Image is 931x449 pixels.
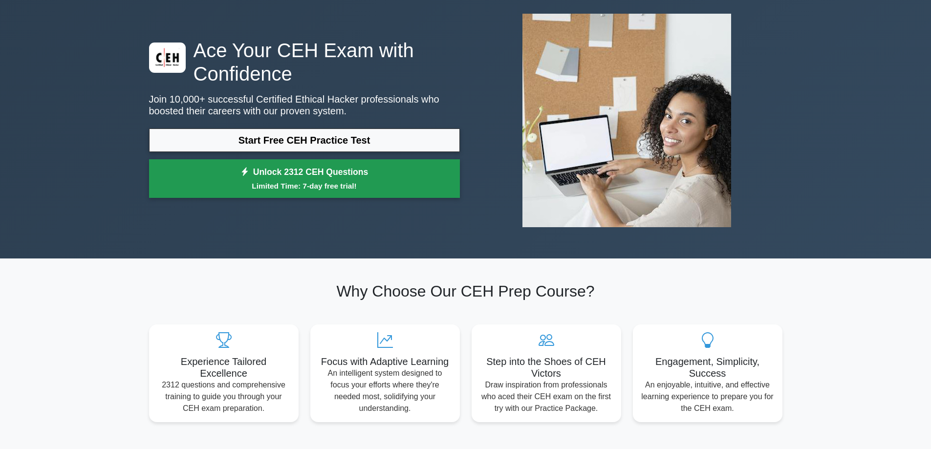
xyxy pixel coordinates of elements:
[318,367,452,414] p: An intelligent system designed to focus your efforts where they're needed most, solidifying your ...
[149,39,460,86] h1: Ace Your CEH Exam with Confidence
[479,379,613,414] p: Draw inspiration from professionals who aced their CEH exam on the first try with our Practice Pa...
[157,356,291,379] h5: Experience Tailored Excellence
[149,282,782,300] h2: Why Choose Our CEH Prep Course?
[149,93,460,117] p: Join 10,000+ successful Certified Ethical Hacker professionals who boosted their careers with our...
[641,379,775,414] p: An enjoyable, intuitive, and effective learning experience to prepare you for the CEH exam.
[149,159,460,198] a: Unlock 2312 CEH QuestionsLimited Time: 7-day free trial!
[157,379,291,414] p: 2312 questions and comprehensive training to guide you through your CEH exam preparation.
[479,356,613,379] h5: Step into the Shoes of CEH Victors
[641,356,775,379] h5: Engagement, Simplicity, Success
[161,180,448,192] small: Limited Time: 7-day free trial!
[318,356,452,367] h5: Focus with Adaptive Learning
[149,128,460,152] a: Start Free CEH Practice Test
